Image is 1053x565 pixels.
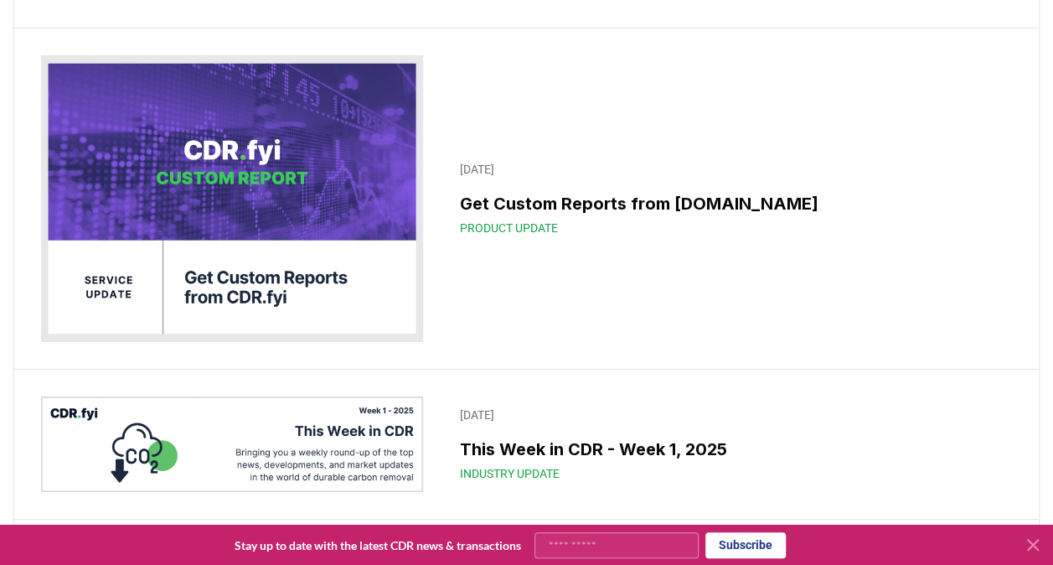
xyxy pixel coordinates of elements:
[460,465,560,482] span: Industry Update
[460,161,1002,178] p: [DATE]
[460,191,1002,216] h3: Get Custom Reports from [DOMAIN_NAME]
[460,407,1002,423] p: [DATE]
[450,397,1012,492] a: [DATE]This Week in CDR - Week 1, 2025Industry Update
[41,55,423,342] img: Get Custom Reports from CDR.fyi blog post image
[460,220,558,236] span: Product Update
[460,437,1002,462] h3: This Week in CDR - Week 1, 2025
[41,397,423,492] img: This Week in CDR - Week 1, 2025 blog post image
[450,151,1012,246] a: [DATE]Get Custom Reports from [DOMAIN_NAME]Product Update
